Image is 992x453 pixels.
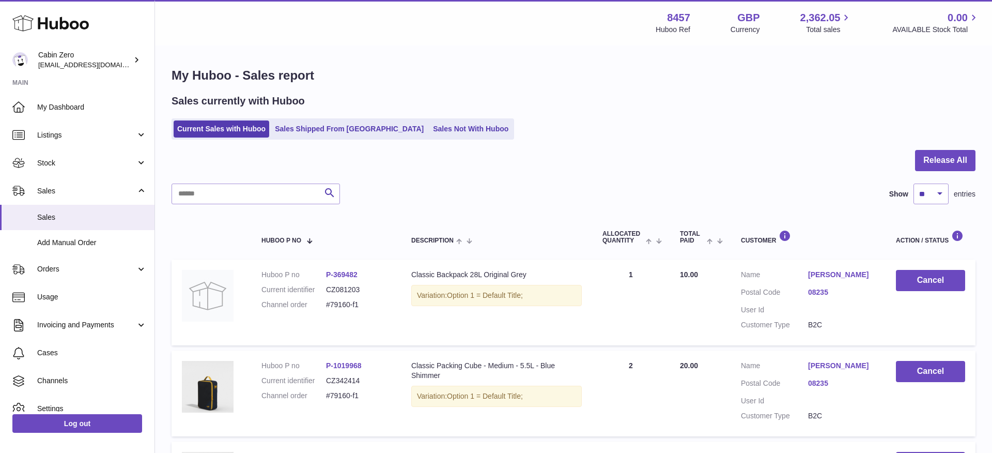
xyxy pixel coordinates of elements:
[411,386,582,407] div: Variation:
[12,414,142,433] a: Log out
[326,376,391,386] dd: CZ342414
[261,300,326,310] dt: Channel order
[447,392,523,400] span: Option 1 = Default Title;
[411,237,454,244] span: Description
[37,213,147,222] span: Sales
[261,237,301,244] span: Huboo P no
[172,94,305,108] h2: Sales currently with Huboo
[182,270,234,322] img: no-photo.jpg
[954,189,975,199] span: entries
[889,189,908,199] label: Show
[896,270,965,291] button: Cancel
[808,379,875,388] a: 08235
[38,61,152,69] span: [EMAIL_ADDRESS][DOMAIN_NAME]
[326,361,362,370] a: P-1019968
[326,300,391,310] dd: #79160-f1
[741,361,808,373] dt: Name
[680,361,698,370] span: 20.00
[808,411,875,421] dd: B2C
[731,25,760,35] div: Currency
[37,238,147,248] span: Add Manual Order
[948,11,968,25] span: 0.00
[741,230,875,244] div: Customer
[892,25,980,35] span: AVAILABLE Stock Total
[411,270,582,280] div: Classic Backpack 28L Original Grey
[37,320,136,330] span: Invoicing and Payments
[680,231,704,244] span: Total paid
[896,230,965,244] div: Action / Status
[172,67,975,84] h1: My Huboo - Sales report
[261,361,326,371] dt: Huboo P no
[447,291,523,299] span: Option 1 = Default Title;
[808,361,875,371] a: [PERSON_NAME]
[429,120,512,138] a: Sales Not With Huboo
[892,11,980,35] a: 0.00 AVAILABLE Stock Total
[37,158,136,168] span: Stock
[800,11,853,35] a: 2,362.05 Total sales
[602,231,643,244] span: ALLOCATED Quantity
[741,379,808,391] dt: Postal Code
[741,411,808,421] dt: Customer Type
[741,320,808,330] dt: Customer Type
[411,285,582,306] div: Variation:
[741,396,808,406] dt: User Id
[37,186,136,196] span: Sales
[182,361,234,413] img: CLASSIC-PACKING-CUBE-M-Blue-Shimme-3.4-FRONT.jpg
[741,270,808,282] dt: Name
[592,351,670,436] td: 2
[261,285,326,295] dt: Current identifier
[37,102,147,112] span: My Dashboard
[896,361,965,382] button: Cancel
[592,260,670,345] td: 1
[12,52,28,68] img: huboo@cabinzero.com
[37,404,147,414] span: Settings
[174,120,269,138] a: Current Sales with Huboo
[656,25,690,35] div: Huboo Ref
[37,130,136,140] span: Listings
[261,376,326,386] dt: Current identifier
[680,270,698,279] span: 10.00
[38,50,131,70] div: Cabin Zero
[261,391,326,401] dt: Channel order
[808,288,875,297] a: 08235
[808,320,875,330] dd: B2C
[737,11,760,25] strong: GBP
[37,376,147,386] span: Channels
[326,285,391,295] dd: CZ081203
[37,292,147,302] span: Usage
[667,11,690,25] strong: 8457
[271,120,427,138] a: Sales Shipped From [GEOGRAPHIC_DATA]
[37,348,147,358] span: Cases
[741,288,808,300] dt: Postal Code
[800,11,841,25] span: 2,362.05
[326,391,391,401] dd: #79160-f1
[808,270,875,280] a: [PERSON_NAME]
[741,305,808,315] dt: User Id
[915,150,975,171] button: Release All
[37,264,136,274] span: Orders
[261,270,326,280] dt: Huboo P no
[806,25,852,35] span: Total sales
[411,361,582,381] div: Classic Packing Cube - Medium - 5.5L - Blue Shimmer
[326,270,358,279] a: P-369482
